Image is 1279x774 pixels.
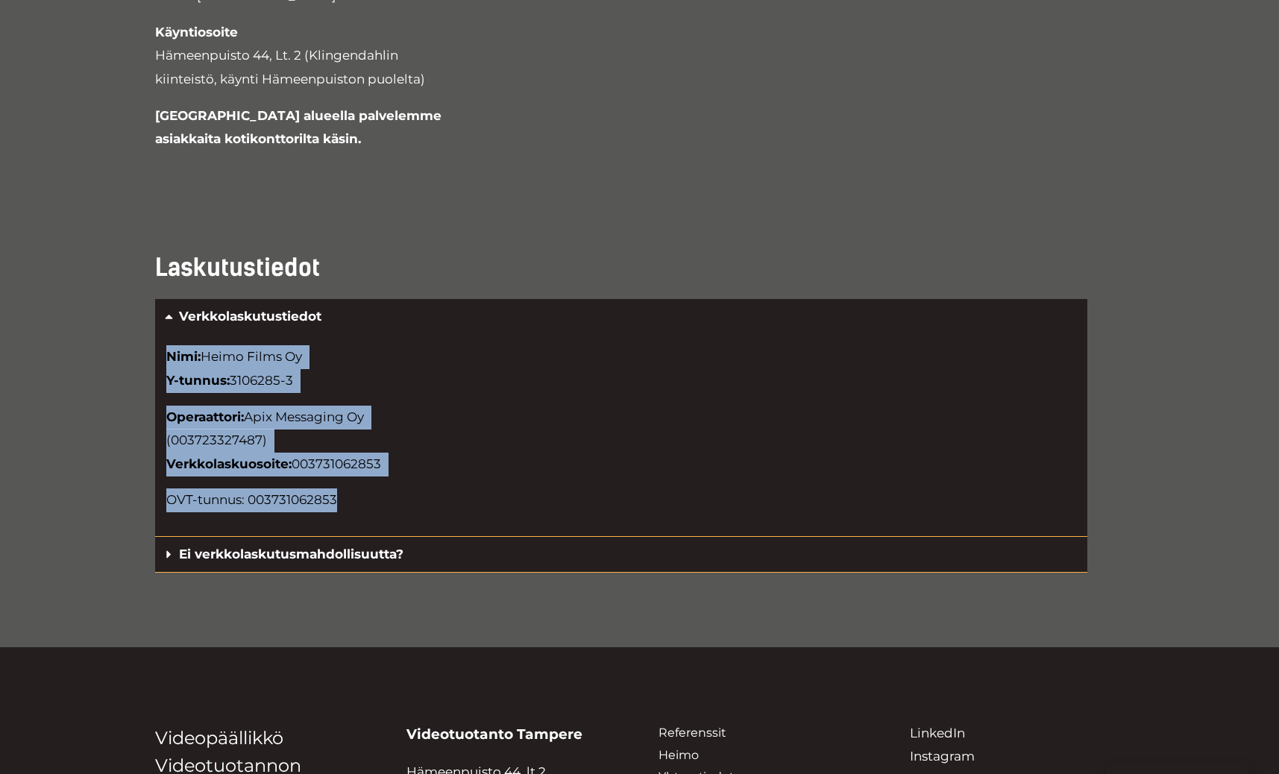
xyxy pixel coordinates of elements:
[155,108,441,147] strong: [GEOGRAPHIC_DATA] alueella palvelemme asiakkaita kotikonttorilta käsin.
[155,25,238,40] strong: Käyntiosoite
[166,409,244,424] strong: Operaattori:
[166,373,230,388] strong: Y-tunnus:
[166,456,292,471] strong: Verkkolaskuosoite:
[166,406,1076,476] p: Apix Messaging Oy (003723327487) 003731062853
[155,727,283,749] a: Videopäällikkö
[166,345,1076,392] p: Heimo Films Oy 3106285-3
[155,251,1087,285] h3: Laskutustiedot
[179,309,321,324] a: Verkkolaskutustiedot
[155,21,441,92] p: Hämeenpuisto 44, Lt. 2 (Klingendahlin kiinteistö, käynti Hämeenpuiston puolelta)
[155,334,1087,536] div: Verkkolaskutustiedot
[155,299,1087,334] div: Verkkolaskutustiedot
[406,726,582,743] strong: Videotuotanto Tampere
[659,748,699,762] a: Heimo
[179,547,403,561] a: Ei verkkolaskutusmahdollisuutta?
[155,537,1087,573] div: Ei verkkolaskutusmahdollisuutta?
[166,349,201,364] strong: Nimi:
[910,726,965,740] a: LinkedIn
[659,726,726,740] a: Referenssit
[166,488,1076,512] p: OVT-tunnus: 003731062853
[910,749,975,764] a: Instagram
